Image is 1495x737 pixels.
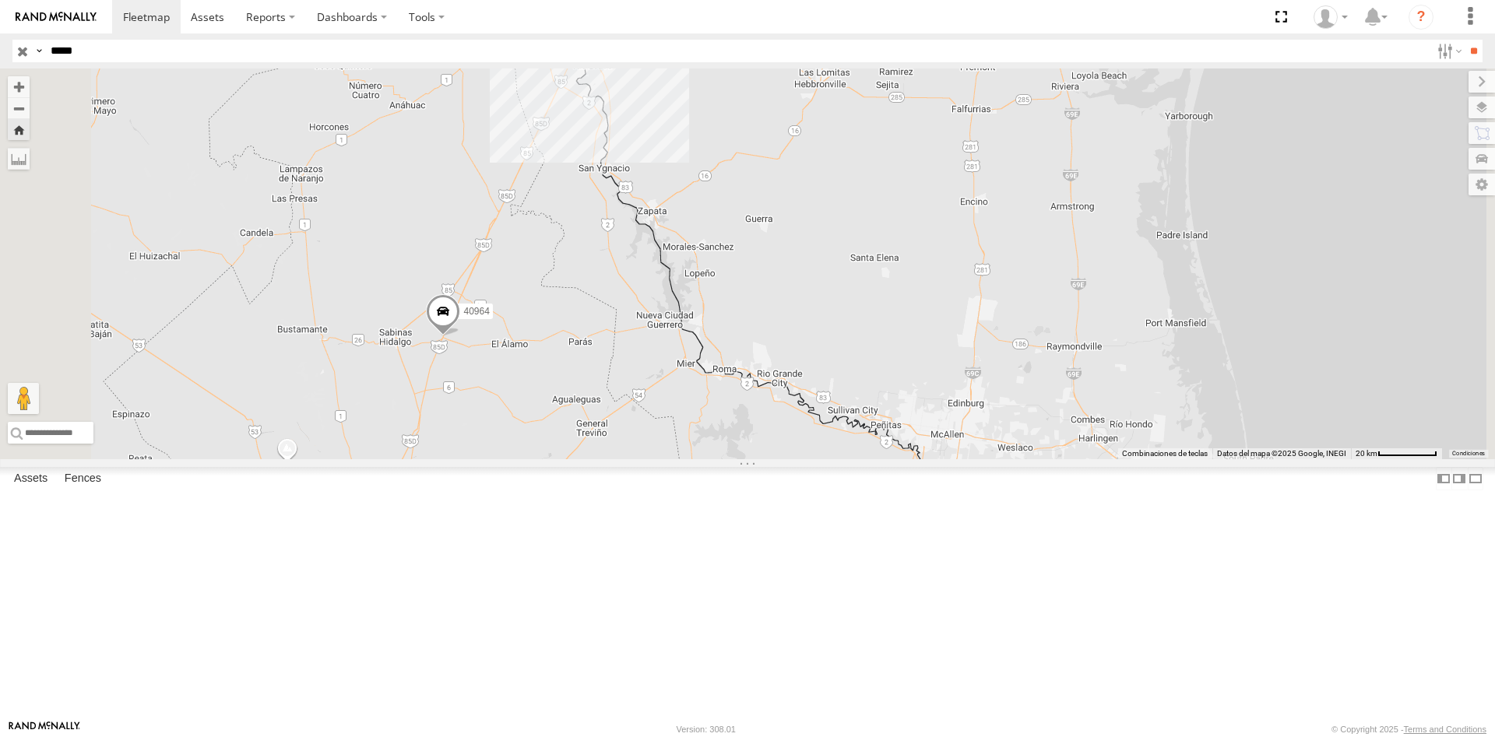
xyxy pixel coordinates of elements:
a: Condiciones (se abre en una nueva pestaña) [1452,451,1485,457]
button: Escala del mapa: 20 km por 73 píxeles [1351,448,1442,459]
label: Search Query [33,40,45,62]
label: Dock Summary Table to the Right [1451,467,1467,490]
div: Version: 308.01 [677,725,736,734]
button: Combinaciones de teclas [1122,448,1208,459]
label: Fences [57,468,109,490]
label: Map Settings [1469,174,1495,195]
span: Datos del mapa ©2025 Google, INEGI [1217,449,1346,458]
button: Zoom out [8,97,30,119]
button: Arrastra el hombrecito naranja al mapa para abrir Street View [8,383,39,414]
label: Measure [8,148,30,170]
i: ? [1409,5,1433,30]
div: © Copyright 2025 - [1331,725,1486,734]
button: Zoom in [8,76,30,97]
label: Dock Summary Table to the Left [1436,467,1451,490]
img: rand-logo.svg [16,12,97,23]
label: Assets [6,468,55,490]
button: Zoom Home [8,119,30,140]
label: Hide Summary Table [1468,467,1483,490]
span: 40964 [463,307,489,318]
a: Terms and Conditions [1404,725,1486,734]
div: Juan Lopez [1308,5,1353,29]
span: 20 km [1356,449,1377,458]
a: Visit our Website [9,721,80,737]
label: Search Filter Options [1431,40,1465,62]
